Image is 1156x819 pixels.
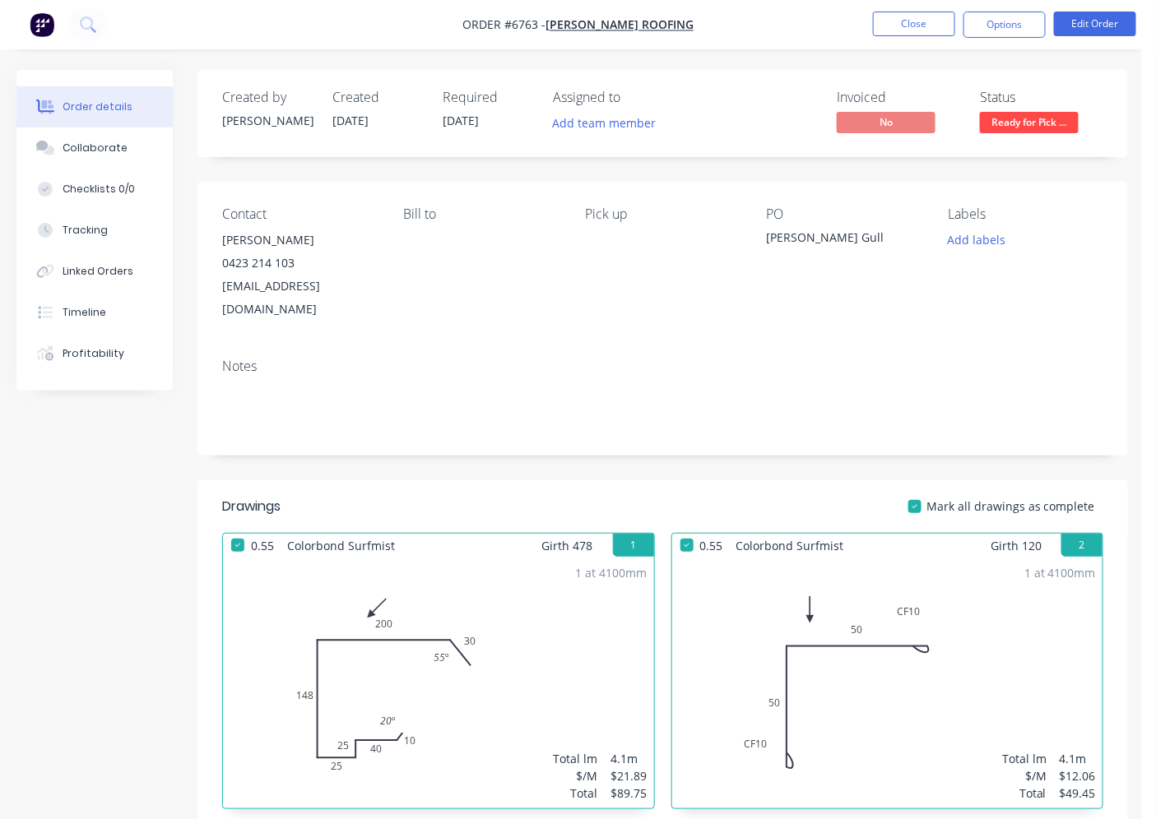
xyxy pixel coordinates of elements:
[16,86,173,127] button: Order details
[30,12,54,37] img: Factory
[611,784,648,802] div: $89.75
[63,305,106,320] div: Timeline
[63,141,128,155] div: Collaborate
[443,113,479,128] span: [DATE]
[546,17,694,33] a: [PERSON_NAME] Roofing
[980,112,1079,132] span: Ready for Pick ...
[222,497,281,516] div: Drawings
[16,333,173,374] button: Profitability
[980,112,1079,136] button: Ready for Pick ...
[1054,12,1136,36] button: Edit Order
[222,206,378,222] div: Contact
[963,12,1046,38] button: Options
[611,767,648,784] div: $21.89
[939,229,1014,251] button: Add labels
[613,534,654,557] button: 1
[554,784,598,802] div: Total
[222,252,378,275] div: 0423 214 103
[873,12,955,36] button: Close
[767,229,922,252] div: [PERSON_NAME] Gull
[16,127,173,169] button: Collaborate
[837,90,960,105] div: Invoiced
[16,169,173,210] button: Checklists 0/0
[980,90,1103,105] div: Status
[1060,767,1096,784] div: $12.06
[1061,534,1103,557] button: 2
[553,90,717,105] div: Assigned to
[63,264,133,279] div: Linked Orders
[948,206,1103,222] div: Labels
[63,346,124,361] div: Profitability
[542,534,593,558] span: Girth 478
[222,359,1103,374] div: Notes
[554,767,598,784] div: $/M
[16,292,173,333] button: Timeline
[404,206,559,222] div: Bill to
[222,112,313,129] div: [PERSON_NAME]
[16,210,173,251] button: Tracking
[443,90,533,105] div: Required
[544,112,665,134] button: Add team member
[223,558,654,808] div: 0104025251482003020º55º1 at 4100mmTotal lm$/MTotal4.1m$21.89$89.75
[63,223,108,238] div: Tracking
[672,558,1103,808] div: 0CF1050CF10501 at 4100mmTotal lm$/MTotal4.1m$12.06$49.45
[730,534,851,558] span: Colorbond Surfmist
[222,229,378,252] div: [PERSON_NAME]
[1002,767,1047,784] div: $/M
[926,497,1095,515] span: Mark all drawings as complete
[576,564,648,581] div: 1 at 4100mm
[222,229,378,321] div: [PERSON_NAME]0423 214 103[EMAIL_ADDRESS][DOMAIN_NAME]
[767,206,922,222] div: PO
[222,275,378,321] div: [EMAIL_ADDRESS][DOMAIN_NAME]
[1002,750,1047,767] div: Total lm
[585,206,740,222] div: Pick up
[1060,784,1096,802] div: $49.45
[281,534,402,558] span: Colorbond Surfmist
[837,112,935,132] span: No
[694,534,730,558] span: 0.55
[244,534,281,558] span: 0.55
[611,750,648,767] div: 4.1m
[1002,784,1047,802] div: Total
[332,90,423,105] div: Created
[553,112,665,134] button: Add team member
[991,534,1042,558] span: Girth 120
[1024,564,1096,581] div: 1 at 4100mm
[222,90,313,105] div: Created by
[462,17,546,33] span: Order #6763 -
[332,113,369,128] span: [DATE]
[554,750,598,767] div: Total lm
[1060,750,1096,767] div: 4.1m
[63,182,135,197] div: Checklists 0/0
[63,99,132,114] div: Order details
[16,251,173,292] button: Linked Orders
